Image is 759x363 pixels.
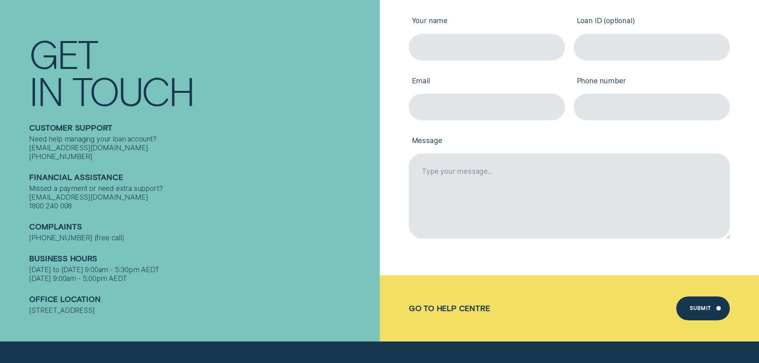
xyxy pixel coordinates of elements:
[574,69,730,94] label: Phone number
[72,72,194,109] div: Touch
[29,184,375,211] div: Missed a payment or need extra support? [EMAIL_ADDRESS][DOMAIN_NAME] 1800 240 008
[29,173,375,184] h2: Financial assistance
[574,10,730,34] label: Loan ID (optional)
[409,69,565,94] label: Email
[409,10,565,34] label: Your name
[29,123,375,135] h2: Customer support
[29,295,375,306] h2: Office Location
[29,233,375,242] div: [PHONE_NUMBER] (free call)
[29,254,375,266] h2: Business Hours
[29,222,375,234] h2: Complaints
[409,304,490,313] a: Go to Help Centre
[29,35,375,109] h1: Get In Touch
[409,129,730,153] label: Message
[29,35,97,72] div: Get
[29,135,375,161] div: Need help managing your loan account? [EMAIL_ADDRESS][DOMAIN_NAME] [PHONE_NUMBER]
[29,306,375,315] div: [STREET_ADDRESS]
[29,265,375,283] div: [DATE] to [DATE] 9:00am - 5:30pm AEDT [DATE] 9:00am - 5:00pm AEDT
[676,296,730,320] button: Submit
[29,72,63,109] div: In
